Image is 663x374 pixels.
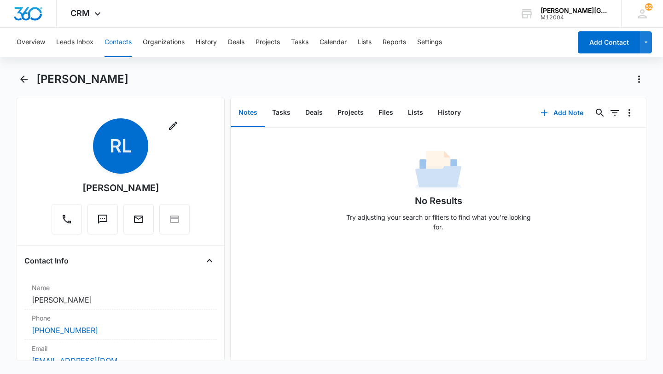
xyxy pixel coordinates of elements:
button: Actions [632,72,646,87]
button: Tasks [265,99,298,127]
label: Phone [32,313,209,323]
div: account name [541,7,608,14]
button: Projects [330,99,371,127]
button: Email [123,204,154,234]
button: History [196,28,217,57]
button: Notes [231,99,265,127]
button: Reports [383,28,406,57]
button: Organizations [143,28,185,57]
span: 52 [645,3,652,11]
a: [PHONE_NUMBER] [32,325,98,336]
img: No Data [415,148,461,194]
button: Add Note [531,102,593,124]
button: Projects [256,28,280,57]
button: Overflow Menu [622,105,637,120]
button: Text [87,204,118,234]
h4: Contact Info [24,255,69,266]
button: Settings [417,28,442,57]
button: Back [17,72,31,87]
button: Call [52,204,82,234]
button: Deals [298,99,330,127]
button: Files [371,99,401,127]
div: Name[PERSON_NAME] [24,279,217,310]
a: [EMAIL_ADDRESS][DOMAIN_NAME] [32,355,124,366]
a: Call [52,218,82,226]
button: Search... [593,105,607,120]
button: Deals [228,28,244,57]
h1: No Results [415,194,462,208]
button: Lists [358,28,372,57]
button: Tasks [291,28,308,57]
div: account id [541,14,608,21]
button: Close [202,253,217,268]
button: Lists [401,99,430,127]
div: [PERSON_NAME] [82,181,159,195]
dd: [PERSON_NAME] [32,294,209,305]
a: Text [87,218,118,226]
a: Email [123,218,154,226]
h1: [PERSON_NAME] [36,72,128,86]
label: Name [32,283,209,292]
button: Overview [17,28,45,57]
span: CRM [70,8,90,18]
button: Add Contact [578,31,640,53]
button: Leads Inbox [56,28,93,57]
button: Filters [607,105,622,120]
span: RL [93,118,148,174]
div: Email[EMAIL_ADDRESS][DOMAIN_NAME] [24,340,217,370]
p: Try adjusting your search or filters to find what you’re looking for. [342,212,535,232]
div: Phone[PHONE_NUMBER] [24,310,217,340]
div: notifications count [645,3,652,11]
button: Contacts [105,28,132,57]
label: Email [32,344,209,353]
button: Calendar [320,28,347,57]
button: History [430,99,468,127]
